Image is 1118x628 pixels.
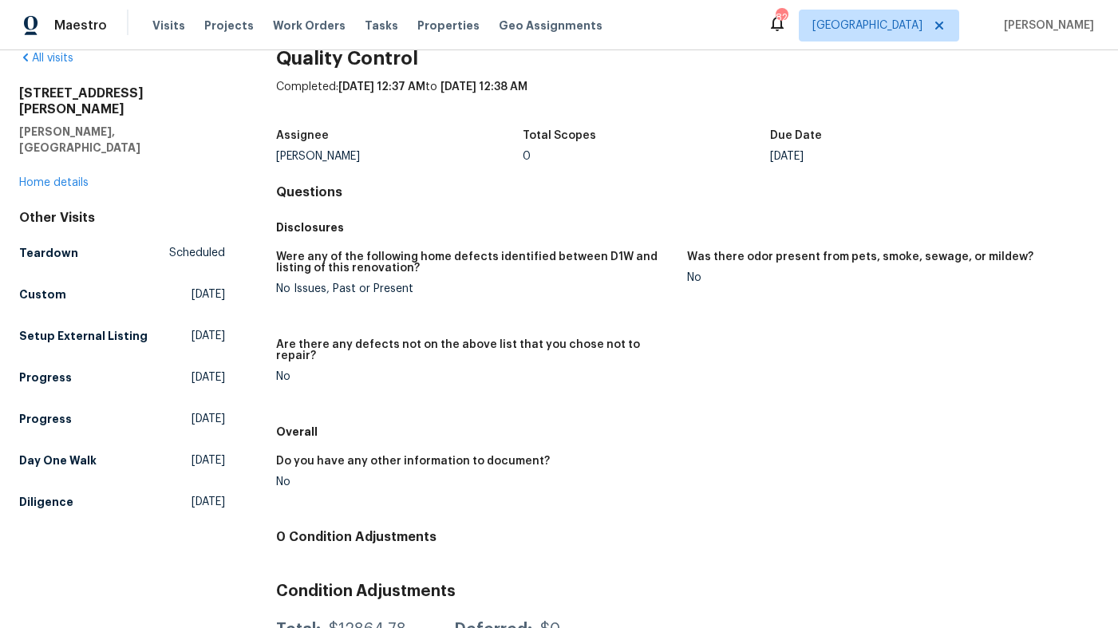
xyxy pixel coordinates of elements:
span: Visits [152,18,185,34]
h4: 0 Condition Adjustments [276,529,1099,545]
h5: Due Date [770,130,822,141]
a: Progress[DATE] [19,405,225,433]
div: [PERSON_NAME] [276,151,523,162]
a: Setup External Listing[DATE] [19,322,225,350]
h5: Disclosures [276,219,1099,235]
h5: Diligence [19,494,73,510]
div: 0 [523,151,769,162]
span: [DATE] [192,369,225,385]
h5: Custom [19,286,66,302]
span: [DATE] [192,452,225,468]
span: [DATE] 12:38 AM [440,81,527,93]
span: [DATE] [192,411,225,427]
span: [DATE] [192,286,225,302]
span: Projects [204,18,254,34]
h5: Progress [19,411,72,427]
div: No [276,371,675,382]
h3: Condition Adjustments [276,583,1099,599]
h5: [PERSON_NAME], [GEOGRAPHIC_DATA] [19,124,225,156]
span: Work Orders [273,18,346,34]
h5: Was there odor present from pets, smoke, sewage, or mildew? [687,251,1033,263]
div: [DATE] [770,151,1017,162]
h5: Day One Walk [19,452,97,468]
div: 82 [776,10,787,26]
span: [DATE] [192,494,225,510]
h5: Were any of the following home defects identified between D1W and listing of this renovation? [276,251,675,274]
div: Completed: to [276,79,1099,120]
a: Day One Walk[DATE] [19,446,225,475]
span: Geo Assignments [499,18,602,34]
span: [GEOGRAPHIC_DATA] [812,18,922,34]
h5: Progress [19,369,72,385]
a: Custom[DATE] [19,280,225,309]
span: [DATE] [192,328,225,344]
div: No [276,476,675,488]
a: Progress[DATE] [19,363,225,392]
h2: [STREET_ADDRESS][PERSON_NAME] [19,85,225,117]
span: Properties [417,18,480,34]
span: Maestro [54,18,107,34]
a: TeardownScheduled [19,239,225,267]
h5: Assignee [276,130,329,141]
span: Tasks [365,20,398,31]
a: All visits [19,53,73,64]
div: No Issues, Past or Present [276,283,675,294]
h5: Are there any defects not on the above list that you chose not to repair? [276,339,675,361]
span: [PERSON_NAME] [998,18,1094,34]
a: Home details [19,177,89,188]
h5: Do you have any other information to document? [276,456,550,467]
h5: Overall [276,424,1099,440]
div: Other Visits [19,210,225,226]
span: [DATE] 12:37 AM [338,81,425,93]
span: Scheduled [169,245,225,261]
div: No [687,272,1086,283]
h4: Questions [276,184,1099,200]
h5: Setup External Listing [19,328,148,344]
h5: Teardown [19,245,78,261]
h5: Total Scopes [523,130,596,141]
a: Diligence[DATE] [19,488,225,516]
h2: Quality Control [276,50,1099,66]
